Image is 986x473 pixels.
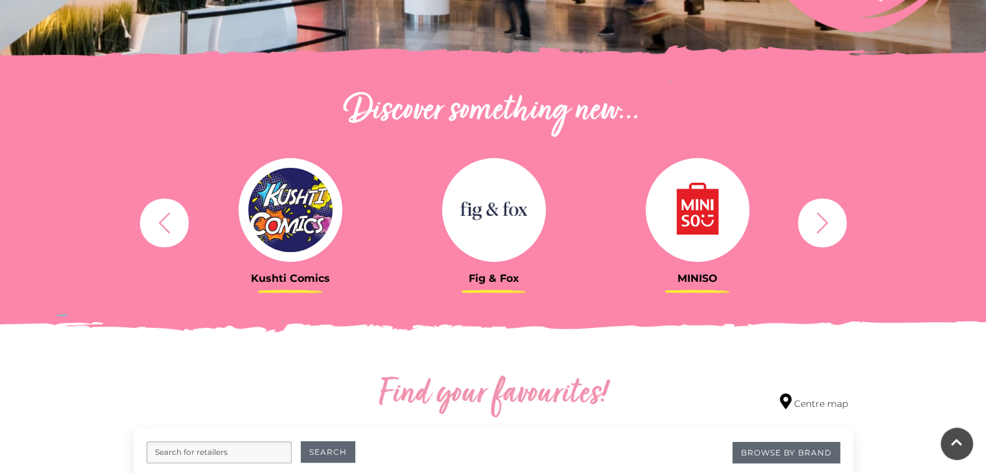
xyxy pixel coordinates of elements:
button: Search [301,441,355,463]
a: Centre map [780,393,848,411]
h3: MINISO [605,272,790,284]
input: Search for retailers [147,441,292,463]
h2: Discover something new... [134,91,853,132]
h3: Kushti Comics [198,272,382,284]
h2: Find your favourites! [257,374,730,415]
h3: Fig & Fox [402,272,586,284]
a: Browse By Brand [733,442,840,463]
